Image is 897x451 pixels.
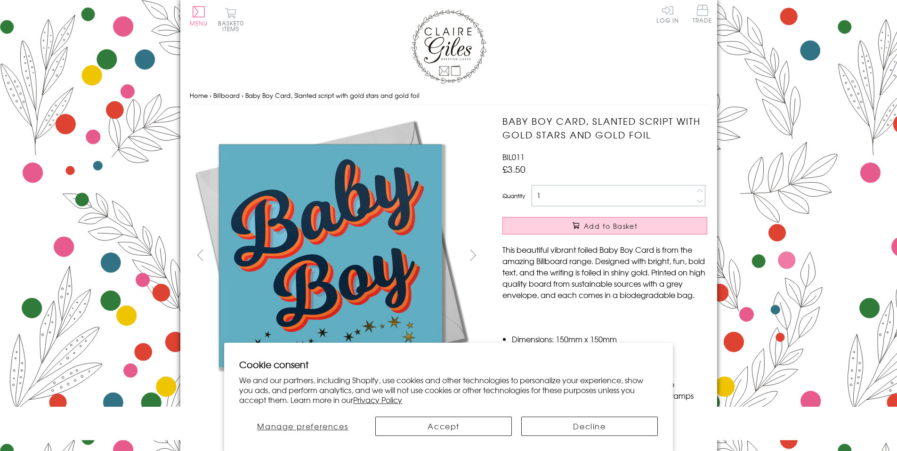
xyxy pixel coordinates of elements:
[502,114,707,142] h1: Baby Boy Card, Slanted script with gold stars and gold foil
[512,333,707,345] li: Dimensions: 150mm x 150mm
[210,91,211,100] span: ›
[411,9,486,84] img: Claire Giles Greetings Cards
[693,5,712,25] a: Trade
[213,91,240,100] a: Billboard
[190,244,211,266] button: prev
[190,19,208,27] span: Menu
[239,375,658,404] p: We and our partners, including Shopify, use cookies and other technologies to personalize your ex...
[502,162,525,176] span: £3.50
[502,217,707,234] button: Add to Basket
[239,417,366,436] button: Manage preferences
[656,5,679,23] a: Log In
[375,417,512,436] button: Accept
[502,151,525,162] span: BIL011
[245,91,420,100] span: Baby Boy Card, Slanted script with gold stars and gold foil
[190,114,472,397] img: Baby Boy Card, Slanted script with gold stars and gold foil
[242,91,243,100] span: ›
[218,8,244,32] button: Basket0 items
[693,5,712,23] span: Trade
[584,221,638,231] span: Add to Basket
[502,192,525,200] label: Quantity
[222,19,244,33] span: 0 items
[502,244,707,300] p: This beautiful vibrant foiled Baby Boy Card is from the amazing Billboard range. Designed with br...
[353,394,402,405] a: Privacy Policy
[257,420,348,432] span: Manage preferences
[190,91,208,100] a: Home
[239,358,658,371] h2: Cookie consent
[190,6,208,26] button: Menu
[521,417,658,436] button: Decline
[190,86,708,105] nav: breadcrumbs
[462,244,484,266] button: next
